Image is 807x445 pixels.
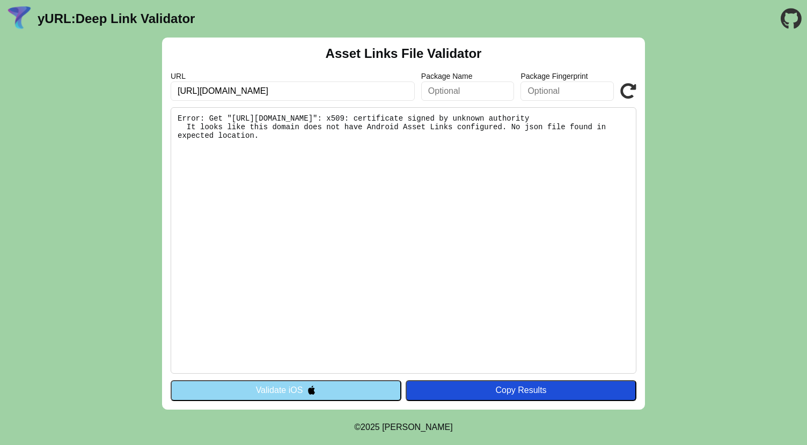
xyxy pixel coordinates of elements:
a: Michael Ibragimchayev's Personal Site [382,422,453,432]
input: Optional [421,81,515,101]
span: 2025 [361,422,380,432]
button: Validate iOS [171,380,401,400]
div: Copy Results [411,385,631,395]
h2: Asset Links File Validator [326,46,482,61]
pre: Error: Get "[URL][DOMAIN_NAME]": x509: certificate signed by unknown authority It looks like this... [171,107,636,374]
input: Optional [520,81,614,101]
label: Package Name [421,72,515,80]
footer: © [354,410,452,445]
img: appleIcon.svg [307,385,316,395]
a: yURL:Deep Link Validator [38,11,195,26]
img: yURL Logo [5,5,33,33]
input: Required [171,81,415,101]
label: URL [171,72,415,80]
label: Package Fingerprint [520,72,614,80]
button: Copy Results [406,380,636,400]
